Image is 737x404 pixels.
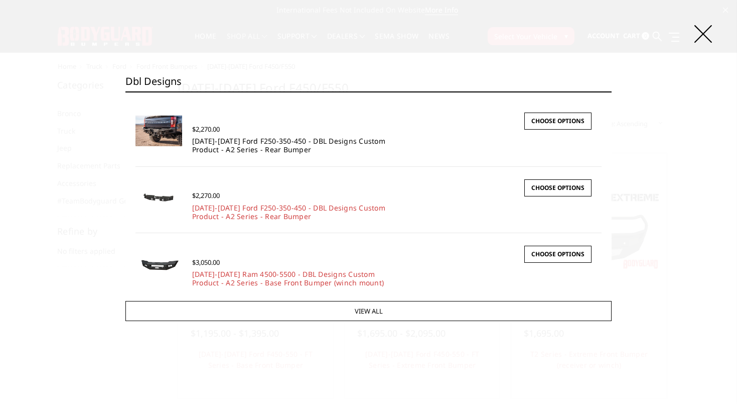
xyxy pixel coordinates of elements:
[135,174,182,221] a: 2023-2025 Ford F250-350-450 - DBL Designs Custom Product - A2 Series - Rear Bumper 2023-2025 Ford...
[687,356,737,404] iframe: Chat Widget
[192,136,385,154] a: [DATE]-[DATE] Ford F250-350-450 - DBL Designs Custom Product - A2 Series - Rear Bumper
[192,191,220,200] span: $2,270.00
[125,301,612,321] a: View All
[192,203,385,221] a: [DATE]-[DATE] Ford F250-350-450 - DBL Designs Custom Product - A2 Series - Rear Bumper
[135,253,182,275] img: 2019-2025 Ram 4500-5500 - DBL Designs Custom Product - A2 Series - Base Front Bumper (winch mount)
[524,113,592,130] a: Choose Options
[192,125,220,134] span: $2,270.00
[524,179,592,196] a: Choose Options
[135,116,182,147] img: 2017-2022 Ford F250-350-450 - DBL Designs Custom Product - A2 Series - Rear Bumper
[135,241,182,287] a: 2019-2025 Ram 4500-5500 - DBL Designs Custom Product - A2 Series - Base Front Bumper (winch mount)
[192,269,384,287] a: [DATE]-[DATE] Ram 4500-5500 - DBL Designs Custom Product - A2 Series - Base Front Bumper (winch m...
[125,71,612,91] input: Search the store
[524,246,592,263] a: Choose Options
[135,108,182,154] a: 2017-2022 Ford F250-350-450 - DBL Designs Custom Product - A2 Series - Rear Bumper 2017-2022 Ford...
[192,258,220,267] span: $3,050.00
